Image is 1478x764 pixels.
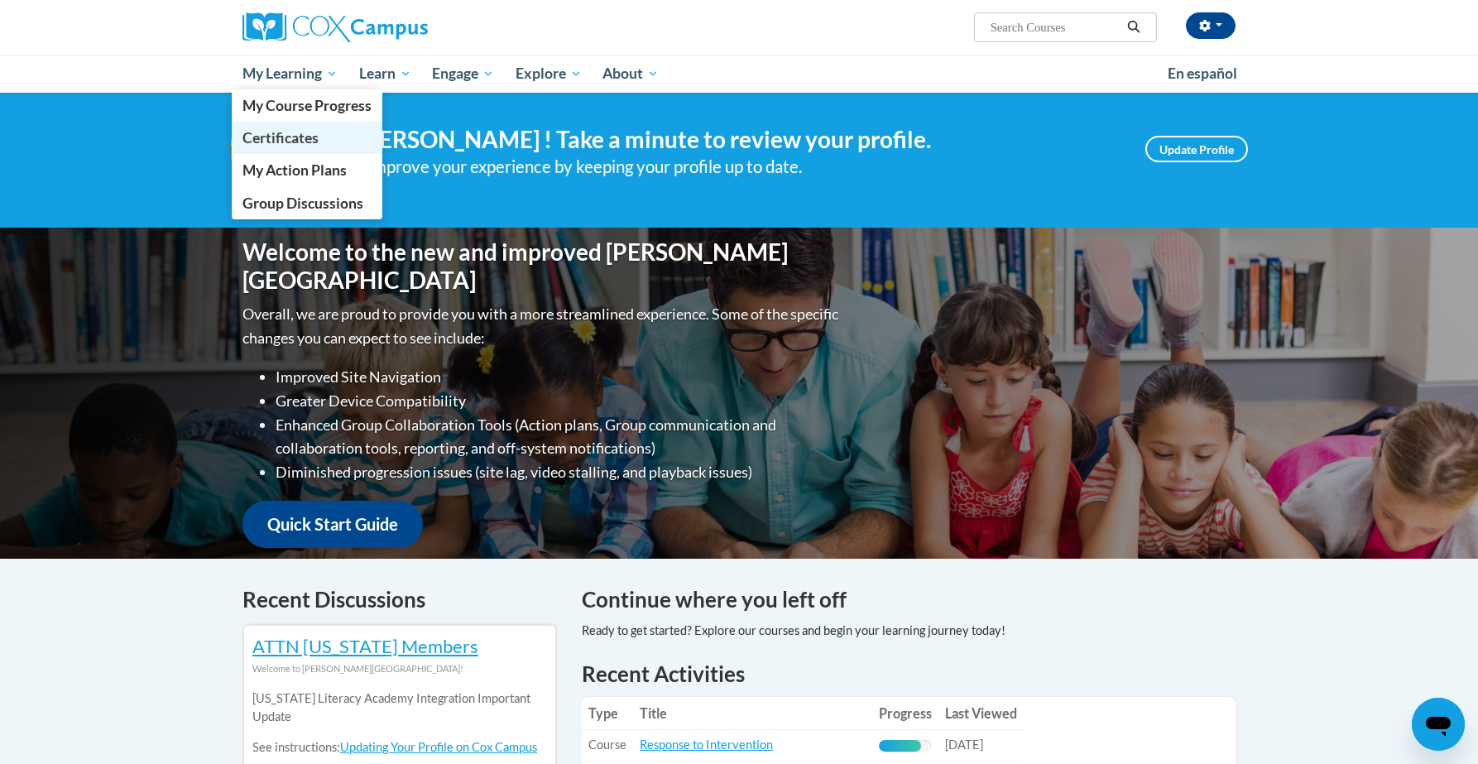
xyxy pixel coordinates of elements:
a: My Action Plans [232,154,382,186]
span: Certificates [242,129,319,147]
li: Improved Site Navigation [276,365,842,389]
div: Welcome to [PERSON_NAME][GEOGRAPHIC_DATA]! [252,660,547,678]
span: [DATE] [945,738,983,752]
span: En español [1168,65,1237,82]
a: Learn [348,55,422,93]
th: Last Viewed [938,697,1024,730]
input: Search Courses [989,17,1121,37]
h4: Hi [PERSON_NAME] ! Take a minute to review your profile. [329,126,1120,154]
a: ATTN [US_STATE] Members [252,635,478,657]
a: Response to Intervention [640,738,773,752]
span: Group Discussions [242,195,363,212]
h4: Continue where you left off [582,584,1236,616]
img: Cox Campus [242,12,428,42]
a: My Course Progress [232,89,382,122]
a: My Learning [232,55,348,93]
span: My Learning [242,64,338,84]
span: My Action Plans [242,161,347,179]
li: Greater Device Compatibility [276,389,842,413]
h1: Welcome to the new and improved [PERSON_NAME][GEOGRAPHIC_DATA] [242,238,842,294]
div: Progress, % [879,740,921,752]
a: Engage [421,55,505,93]
a: Certificates [232,122,382,154]
p: [US_STATE] Literacy Academy Integration Important Update [252,690,547,726]
span: Learn [359,64,411,84]
button: Search [1121,17,1146,37]
p: Overall, we are proud to provide you with a more streamlined experience. Some of the specific cha... [242,302,842,350]
p: See instructions: [252,738,547,757]
th: Type [582,697,633,730]
h1: Recent Activities [582,659,1236,689]
a: Group Discussions [232,187,382,219]
span: About [602,64,659,84]
div: Main menu [218,55,1260,93]
a: En español [1157,56,1248,91]
a: Cox Campus [242,12,557,42]
li: Enhanced Group Collaboration Tools (Action plans, Group communication and collaboration tools, re... [276,413,842,461]
th: Title [633,697,872,730]
a: Update Profile [1145,136,1248,162]
iframe: Button to launch messaging window [1412,698,1465,751]
a: Explore [505,55,593,93]
th: Progress [872,697,938,730]
a: Quick Start Guide [242,501,423,548]
span: My Course Progress [242,97,372,114]
a: About [593,55,670,93]
img: Profile Image [230,112,305,186]
div: Help improve your experience by keeping your profile up to date. [329,153,1120,180]
h4: Recent Discussions [242,584,557,616]
li: Diminished progression issues (site lag, video stalling, and playback issues) [276,460,842,484]
button: Account Settings [1186,12,1236,39]
span: Course [588,738,626,752]
a: Updating Your Profile on Cox Campus [340,740,537,754]
span: Explore [516,64,582,84]
span: Engage [432,64,494,84]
